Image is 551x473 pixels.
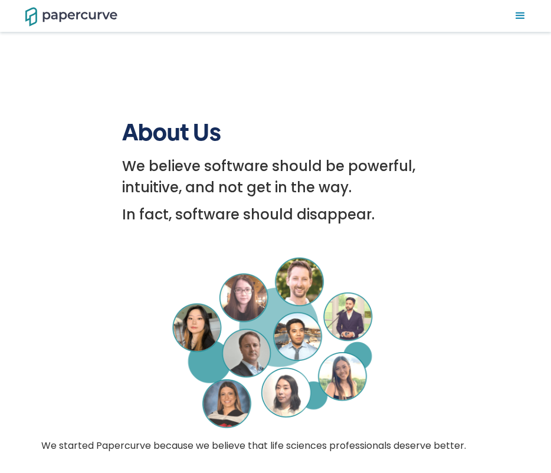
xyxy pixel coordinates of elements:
[122,204,375,225] h5: In fact, software should disappear.
[41,438,466,459] p: We started Papercurve because we believe that life sciences professionals deserve better.
[25,5,102,26] a: home
[122,156,429,198] h5: We believe software should be powerful, intuitive, and not get in the way.
[513,3,527,29] nav: menu
[122,118,429,144] h1: About Us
